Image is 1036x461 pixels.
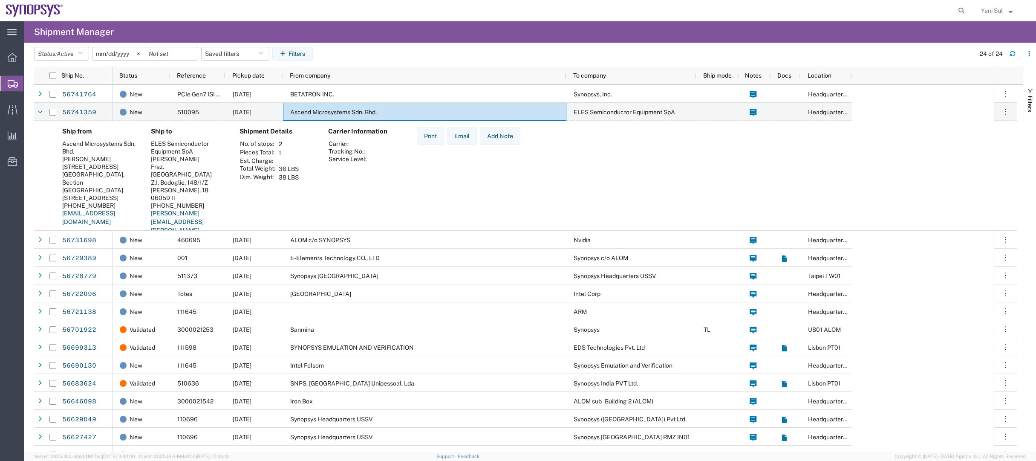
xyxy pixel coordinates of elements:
[151,179,226,186] div: Z.I. Bodoglie, 148/1/Z
[233,380,251,387] span: 09/04/2025
[233,273,251,279] span: 09/08/2025
[177,273,197,279] span: 511373
[777,72,791,79] span: Docs
[130,303,142,321] span: New
[574,237,591,244] span: Nvidia
[62,155,137,163] div: [PERSON_NAME]
[574,326,600,333] span: Synopsys
[201,47,269,61] button: Saved filters
[808,380,841,387] span: Lisbon PT01
[177,434,198,441] span: 110696
[240,128,315,135] h4: Shipment Details
[233,398,251,405] span: 08/29/2025
[177,290,192,297] span: Totes
[177,326,214,333] span: 3000021253
[61,72,84,79] span: Ship No.
[808,434,863,441] span: Headquarters USSV
[574,255,628,261] span: Synopsys c/o ALOM
[233,109,251,116] span: 09/09/2025
[447,128,477,145] button: Email
[272,47,313,61] button: Filters
[276,165,302,173] td: 36 LBS
[233,362,251,369] span: 09/04/2025
[290,290,351,297] span: Sanmina Salt Lake City
[130,392,142,410] span: New
[62,106,97,119] a: 56741359
[151,155,226,163] div: [PERSON_NAME]
[177,362,196,369] span: 111645
[62,202,137,209] div: [PHONE_NUMBER]
[139,454,229,459] span: Client: 2025.18.0-198a450
[177,398,214,405] span: 3000021542
[290,416,372,423] span: Synopsys Headquarters USSV
[290,380,416,387] span: SNPS, Portugal Unipessoal, Lda.
[34,47,89,61] button: Status:Active
[290,109,377,116] span: Ascend Microsystems Sdn. Bhd.
[130,285,142,303] span: New
[233,308,251,315] span: 09/05/2025
[177,308,196,315] span: 111645
[130,231,142,249] span: New
[808,344,841,351] span: Lisbon PT01
[808,362,863,369] span: Headquarters USSV
[177,91,235,98] span: PCIe Gen7 ISI Fixture
[151,128,226,135] h4: Ship to
[808,326,841,333] span: US01 ALOM
[62,210,115,225] a: [EMAIL_ADDRESS][DOMAIN_NAME]
[62,395,97,409] a: 56646098
[276,173,302,182] td: 38 LBS
[130,249,142,267] span: New
[290,255,380,261] span: E-Elements Technology CO., LTD
[57,50,74,57] span: Active
[808,255,863,261] span: Headquarters USSV
[177,255,188,261] span: 001
[130,103,142,121] span: New
[981,6,1024,16] button: Yeni Sul
[328,128,396,135] h4: Carrier Information
[240,165,276,173] th: Total Weight:
[177,344,196,351] span: 111598
[34,454,135,459] span: Server: 2025.18.0-a0edd1917ac
[703,72,732,79] span: Ship mode
[62,194,137,202] div: [STREET_ADDRESS]
[808,237,863,244] span: Headquarters USSV
[808,290,863,297] span: Headquarters USSV
[458,454,479,459] a: Feedback
[574,398,653,405] span: ALOM sub - Building 2 (ALOM)
[62,413,97,426] a: 56629049
[240,173,276,182] th: Dim. Weight:
[436,454,458,459] a: Support
[808,72,831,79] span: Location
[151,186,226,202] div: [PERSON_NAME], 18 06059 IT
[130,85,142,103] span: New
[290,362,324,369] span: Intel Folsom
[240,157,276,165] th: Est. Charge:
[151,140,226,155] div: ELES Semiconductor Equipment SpA
[574,91,612,98] span: Synopsys, Inc.
[62,270,97,283] a: 56728779
[290,344,414,351] span: SYNOPSYS EMULATION AND VERIFICATION
[62,128,137,135] h4: Ship from
[130,339,155,357] span: Validated
[290,452,327,458] span: Synopsys Inc.
[808,109,863,116] span: Headquarters USSV
[62,140,137,155] div: Ascend Microsystems Sdn. Bhd.
[808,273,841,279] span: Taipei TW01
[62,234,97,247] a: 56731698
[574,109,675,116] span: ELES Semiconductor Equipment SpA
[233,255,251,261] span: 09/05/2025
[62,359,97,373] a: 56690130
[130,410,142,428] span: New
[290,434,372,441] span: Synopsys Headquarters USSV
[290,326,314,333] span: Sanmina
[92,47,145,60] input: Not set
[574,380,638,387] span: Synopsys India PVT Ltd.
[130,374,155,392] span: Validated
[808,91,863,98] span: Headquarters USSV
[233,326,251,333] span: 09/05/2025
[290,91,334,98] span: BETATRON INC.
[276,148,302,157] td: 1
[62,88,97,101] a: 56741764
[480,128,520,145] button: Add Note
[232,72,265,79] span: Pickup date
